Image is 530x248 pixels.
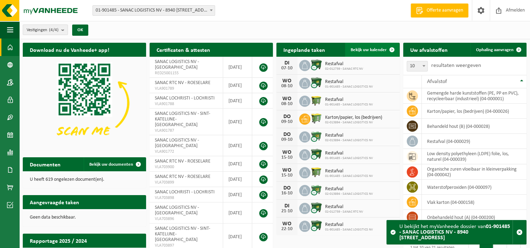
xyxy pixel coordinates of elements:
span: Restafval [325,168,373,174]
span: 01-901485 - SANAC LOGISTICS NV [325,174,373,178]
img: WB-1100-CU [310,148,322,160]
h2: Certificaten & attesten [150,43,217,56]
td: [DATE] [223,202,252,223]
span: Restafval [325,151,373,156]
td: vlak karton (04-000158) [422,195,526,210]
div: 15-10 [280,155,294,160]
td: onbehandeld hout (A) (04-000200) [422,210,526,225]
h2: Uw afvalstoffen [403,43,455,56]
div: 09-10 [280,119,294,124]
span: 02-013894 - SANAC LOGISTICS NV [325,120,382,125]
span: 01-901485 - SANAC LOGISTICS NV [325,103,373,107]
span: Restafval [325,61,363,67]
div: DI [280,203,294,209]
span: RED25001155 [155,70,218,76]
td: [DATE] [223,78,252,93]
span: VLA901788 [155,101,218,107]
span: SANAC LOCHRISTI - LOCHRISTI [155,96,215,101]
div: WO [280,167,294,173]
button: OK [72,25,88,36]
td: gemengde harde kunststoffen (PE, PP en PVC), recycleerbaar (industrieel) (04-000001) [422,88,526,104]
span: SANAC RTC NV - ROESELARE [155,174,211,179]
h2: Documenten [23,157,68,171]
span: SANAC LOCHRISTI - LOCHRISTI [155,190,215,195]
span: VLA901789 [155,86,218,91]
span: 01-901485 - SANAC LOGISTICS NV [325,228,373,232]
a: Offerte aanvragen [411,4,468,18]
span: 10 [407,61,427,71]
span: 01-901485 - SANAC LOGISTICS NV - 8940 WERVIK, MENENSESTEENWEG 305 [92,5,215,16]
span: Karton/papier, los (bedrijven) [325,115,382,120]
span: Ophaling aanvragen [476,48,514,52]
a: Bekijk uw kalender [345,43,399,57]
div: 07-10 [280,66,294,71]
div: 08-10 [280,84,294,89]
td: Waterstofperoxiden (04-000097) [422,180,526,195]
td: [DATE] [223,187,252,202]
img: WB-1100-HPE-GN-50 [310,166,322,178]
h2: Ingeplande taken [276,43,332,56]
p: Geen data beschikbaar. [30,215,139,220]
span: 02-013894 - SANAC LOGISTICS NV [325,138,373,143]
span: SANAC LOGISTICS NV - SINT-KATELIJNE-[GEOGRAPHIC_DATA] [155,111,210,128]
span: SANAC LOGISTICS NV - [GEOGRAPHIC_DATA] [155,138,199,149]
td: [DATE] [223,172,252,187]
h2: Aangevraagde taken [23,195,86,209]
td: [DATE] [223,93,252,109]
span: 10 [407,61,428,71]
img: WB-1100-CU [310,77,322,89]
td: [DATE] [223,57,252,78]
div: 16-10 [280,191,294,196]
img: WB-1100-HPE-GN-50 [310,95,322,106]
img: WB-0660-CU [310,130,322,142]
span: 01-901485 - SANAC LOGISTICS NV [325,156,373,160]
span: Restafval [325,222,373,228]
p: U heeft 619 ongelezen document(en). [30,177,139,182]
div: 09-10 [280,137,294,142]
span: 02-013894 - SANAC LOGISTICS NV [325,192,373,196]
div: DI [280,60,294,66]
div: WO [280,150,294,155]
div: U bekijkt het myVanheede dossier van [399,220,512,244]
div: DO [280,132,294,137]
span: Restafval [325,133,373,138]
td: [DATE] [223,135,252,156]
label: resultaten weergeven [431,63,481,68]
span: VLA901787 [155,128,218,133]
h2: Rapportage 2025 / 2024 [23,234,94,247]
span: 01-901485 - SANAC LOGISTICS NV [325,85,373,89]
img: WB-1100-CU [310,220,322,232]
span: 01-901485 - SANAC LOGISTICS NV - 8940 WERVIK, MENENSESTEENWEG 305 [93,6,215,15]
span: Offerte aanvragen [425,7,465,14]
td: [DATE] [223,109,252,135]
span: 02-012739 - SANAC RTC NV [325,67,363,71]
div: 22-10 [280,227,294,232]
div: 21-10 [280,209,294,214]
button: Vestigingen(4/4) [23,25,68,35]
span: Vestigingen [27,25,58,35]
div: DO [280,185,294,191]
td: behandeld hout (B) (04-000028) [422,119,526,134]
a: Ophaling aanvragen [470,43,526,57]
span: Bekijk uw documenten [89,162,133,167]
h2: Download nu de Vanheede+ app! [23,43,116,56]
count: (4/4) [49,28,58,32]
span: VLA703899 [155,180,218,185]
td: restafval (04-000029) [422,134,526,149]
span: SANAC LOGISTICS NV - SINT-KATELIJNE-[GEOGRAPHIC_DATA] [155,226,210,242]
a: Bekijk uw documenten [84,157,145,171]
td: karton/papier, los (bedrijven) (04-000026) [422,104,526,119]
div: 15-10 [280,173,294,178]
span: SANAC LOGISTICS NV - [GEOGRAPHIC_DATA] [155,205,199,216]
span: SANAC RTC NV - ROESELARE [155,159,211,164]
span: Restafval [325,97,373,103]
span: Restafval [325,204,363,210]
span: VLA703896 [155,216,218,222]
div: DO [280,114,294,119]
div: WO [280,221,294,227]
img: Download de VHEPlus App [23,57,146,149]
span: Restafval [325,79,373,85]
img: WB-1100-CU [310,59,322,71]
span: SANAC RTC NV - ROESELARE [155,80,211,85]
span: Bekijk uw kalender [351,48,387,52]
